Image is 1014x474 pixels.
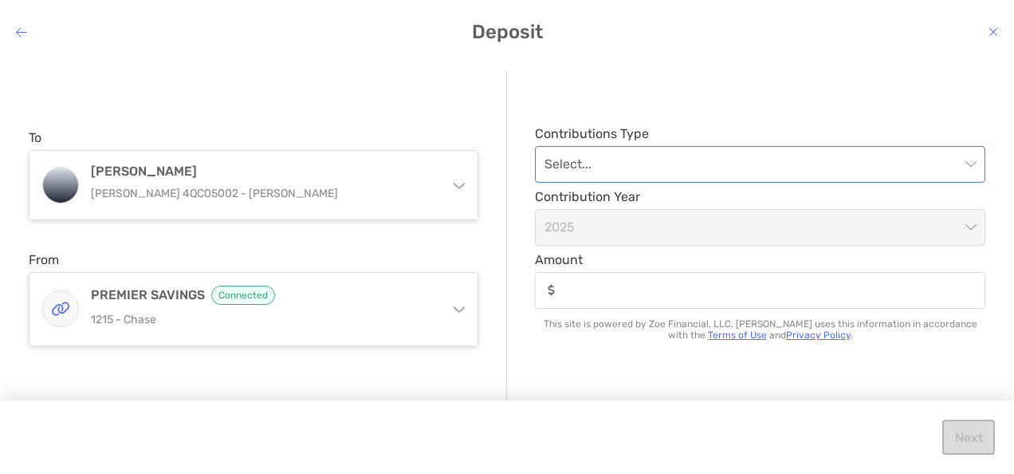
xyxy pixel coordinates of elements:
p: 1215 - Chase [91,310,435,330]
span: Amount [535,252,985,267]
input: Amountinput icon [561,283,985,297]
span: Connected [211,286,275,305]
p: This site is powered by Zoe Financial, LLC. [PERSON_NAME] uses this information in accordance wit... [535,318,985,341]
label: From [29,252,59,267]
h4: [PERSON_NAME] [91,164,435,179]
img: PREMIER SAVINGS [43,291,78,326]
p: [PERSON_NAME] 4QC05002 - [PERSON_NAME] [91,184,435,203]
label: To [29,130,41,145]
span: Contributions Type [535,126,985,141]
a: Terms of Use [708,330,767,341]
a: Privacy Policy [786,330,851,341]
img: Roth IRA [43,168,78,203]
span: 2025 [544,210,976,245]
h4: PREMIER SAVINGS [91,286,435,305]
img: input icon [548,284,555,296]
span: Contribution Year [535,189,985,204]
